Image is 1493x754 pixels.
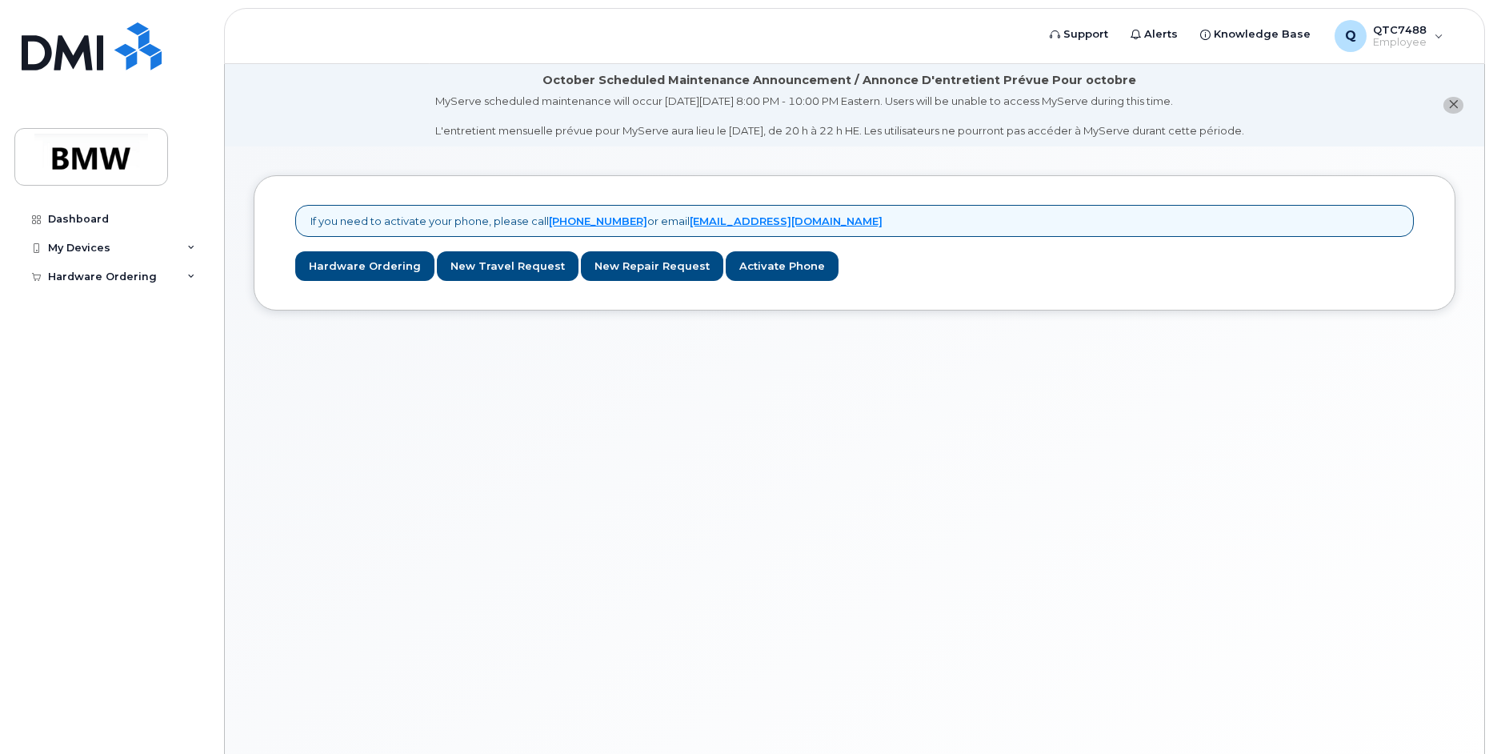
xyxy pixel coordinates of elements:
a: New Repair Request [581,251,723,281]
a: [PHONE_NUMBER] [549,215,647,227]
button: close notification [1443,97,1463,114]
a: [EMAIL_ADDRESS][DOMAIN_NAME] [690,215,883,227]
a: New Travel Request [437,251,578,281]
p: If you need to activate your phone, please call or email [310,214,883,229]
div: October Scheduled Maintenance Announcement / Annonce D'entretient Prévue Pour octobre [542,72,1136,89]
a: Activate Phone [726,251,839,281]
a: Hardware Ordering [295,251,434,281]
div: MyServe scheduled maintenance will occur [DATE][DATE] 8:00 PM - 10:00 PM Eastern. Users will be u... [435,94,1244,138]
